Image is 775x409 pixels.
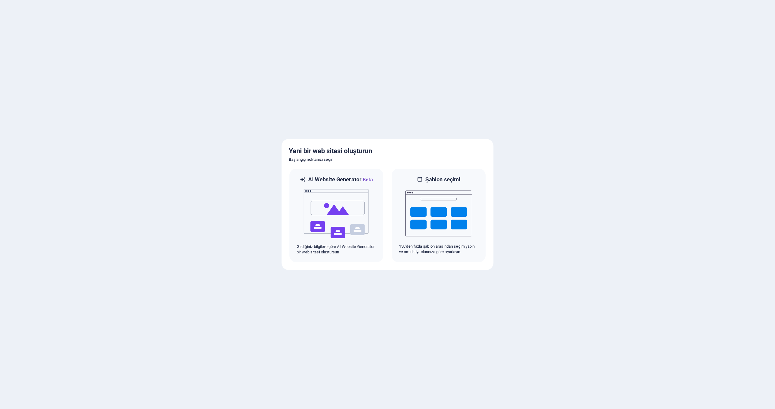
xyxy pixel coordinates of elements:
p: Girdiğiniz bilgilere göre AI Website Generator bir web sitesi oluştursun. [297,244,376,255]
p: 150'den fazla şablon arasından seçim yapın ve onu ihtiyaçlarınıza göre ayarlayın. [399,244,478,255]
h6: AI Website Generator [308,176,373,183]
span: Beta [361,177,373,183]
div: AI Website GeneratorBetaaiGirdiğiniz bilgilere göre AI Website Generator bir web sitesi oluştursun. [289,168,384,263]
h6: Şablon seçimi [425,176,461,183]
div: Şablon seçimi150'den fazla şablon arasından seçim yapın ve onu ihtiyaçlarınıza göre ayarlayın. [391,168,486,263]
h6: Başlangıç noktanızı seçin [289,156,486,163]
h5: Yeni bir web sitesi oluşturun [289,146,486,156]
img: ai [303,183,370,244]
